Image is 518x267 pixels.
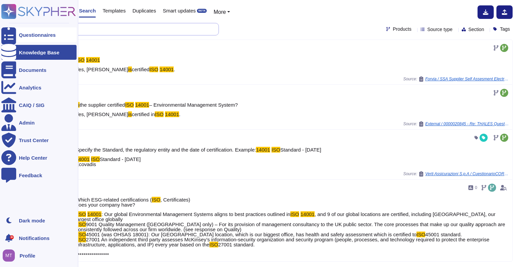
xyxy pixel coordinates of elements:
span: 27001 An independent third party assesses McKinsey’s information-security organization and securi... [76,237,489,247]
a: Questionnaires [1,27,77,42]
span: Source: [403,121,510,127]
span: External / 0000020845 - Re: THALES Questionnaire ESG 2025 [425,122,510,126]
span: . [174,66,175,72]
div: Trust Center [19,138,49,143]
a: CAIQ / SIG [1,98,77,112]
mark: is [128,111,132,117]
div: Documents [19,68,47,73]
span: Standard - [DATE] Ecovadis [76,156,141,167]
span: Yes, [PERSON_NAME] [76,111,128,117]
a: Knowledge Base [1,45,77,60]
div: Dark mode [19,218,45,223]
span: Verti Assicurazioni S.p.A / CuestionarioCORE ENG Skypher [425,172,510,176]
mark: ISO [416,232,425,237]
span: Duplicates [133,8,156,13]
span: Profile [20,253,35,258]
div: Analytics [19,85,41,90]
mark: 14001 [300,211,315,217]
mark: is [128,66,132,72]
span: . [179,111,180,117]
span: : Our global Environmental Management Systems aligns to best practices outlined in [102,211,290,217]
mark: 14001 [160,66,174,72]
div: Questionnaires [19,32,56,37]
div: Help Center [19,155,47,160]
a: Analytics [1,80,77,95]
mark: ISO [271,147,280,153]
button: user [1,248,20,263]
span: Specify the Standard, the regulatory entity and the date of certification. Example: [76,147,256,153]
mark: ISO [209,242,218,247]
mark: ISO [152,197,161,203]
div: BETA [197,9,207,13]
span: 9001 Quality Management ([GEOGRAPHIC_DATA] only) – For its provision of management consultancy to... [76,221,505,237]
button: More [213,8,230,16]
div: 9+ [10,235,14,239]
mark: ISO [91,156,100,162]
span: Standard - [DATE] [280,147,321,153]
a: Feedback [1,168,77,183]
span: Source type [427,27,453,32]
span: Section [468,27,484,32]
mark: ISO [77,232,86,237]
span: Search [79,8,96,13]
span: certified [132,66,150,72]
span: Yes, [PERSON_NAME] [76,66,128,72]
mark: 14001 [76,156,90,162]
input: Search a question or template... [27,23,212,35]
div: Knowledge Base [19,50,59,55]
span: Source: [403,76,510,82]
span: – Environmental Management System? [149,102,238,108]
a: Trust Center [1,133,77,148]
mark: ISO [125,102,134,108]
span: Smart updates [163,8,196,13]
mark: 14001 [87,211,102,217]
span: Which ESG-related certifications ( [76,197,152,203]
span: 0 [475,186,477,190]
mark: ISO [149,66,158,72]
span: 45001 (was OHSAS 18001): Our [GEOGRAPHIC_DATA] location, which is our biggest office, has health ... [86,232,416,237]
mark: 14001 [135,102,149,108]
mark: 14001 [165,111,179,117]
div: CAIQ / SIG [19,103,45,108]
mark: ISO [77,237,86,242]
a: Admin [1,115,77,130]
span: Forvia / SSA Supplier Self Assesment Electronics Portofolio tender 20250307 [425,77,510,81]
span: Tags [500,27,510,31]
span: Templates [103,8,125,13]
span: Notifications [19,236,50,241]
img: user [3,249,15,262]
span: certified in [132,111,155,117]
mark: ISO [77,221,86,227]
mark: 14001 [86,57,100,63]
a: Documents [1,62,77,77]
mark: ISO [155,111,164,117]
span: More [213,9,226,15]
span: Products [393,27,411,31]
span: Source: [403,171,510,177]
div: Feedback [19,173,42,178]
div: Admin [19,120,35,125]
mark: ISO [290,211,299,217]
mark: ISO [76,57,85,63]
span: the supplier certified [80,102,125,108]
a: Help Center [1,150,77,165]
mark: ISO [77,211,86,217]
span: , Certificates) does your company have? [76,197,190,208]
mark: 14001 [256,147,270,153]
